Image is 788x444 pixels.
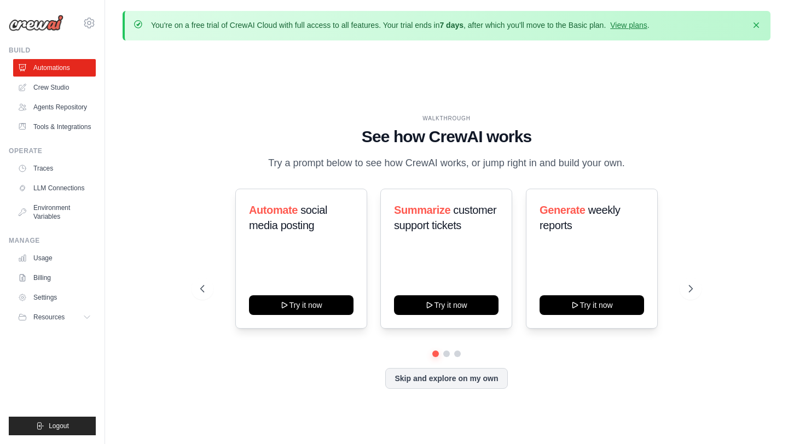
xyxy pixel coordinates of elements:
[394,295,499,315] button: Try it now
[13,59,96,77] a: Automations
[9,15,63,31] img: Logo
[13,269,96,287] a: Billing
[151,20,650,31] p: You're on a free trial of CrewAI Cloud with full access to all features. Your trial ends in , aft...
[49,422,69,430] span: Logout
[13,308,96,326] button: Resources
[13,249,96,267] a: Usage
[9,46,96,55] div: Build
[33,313,65,322] span: Resources
[733,392,788,444] iframe: Chat Widget
[9,147,96,155] div: Operate
[200,114,692,122] div: WALKTHROUGH
[385,368,507,389] button: Skip and explore on my own
[249,204,298,216] span: Automate
[394,204,450,216] span: Summarize
[540,204,620,231] span: weekly reports
[13,160,96,177] a: Traces
[13,98,96,116] a: Agents Repository
[439,21,463,30] strong: 7 days
[540,295,644,315] button: Try it now
[13,118,96,136] a: Tools & Integrations
[9,236,96,245] div: Manage
[263,155,630,171] p: Try a prompt below to see how CrewAI works, or jump right in and build your own.
[540,204,586,216] span: Generate
[200,127,692,147] h1: See how CrewAI works
[249,295,354,315] button: Try it now
[610,21,647,30] a: View plans
[13,179,96,197] a: LLM Connections
[9,417,96,435] button: Logout
[13,79,96,96] a: Crew Studio
[13,199,96,225] a: Environment Variables
[13,289,96,306] a: Settings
